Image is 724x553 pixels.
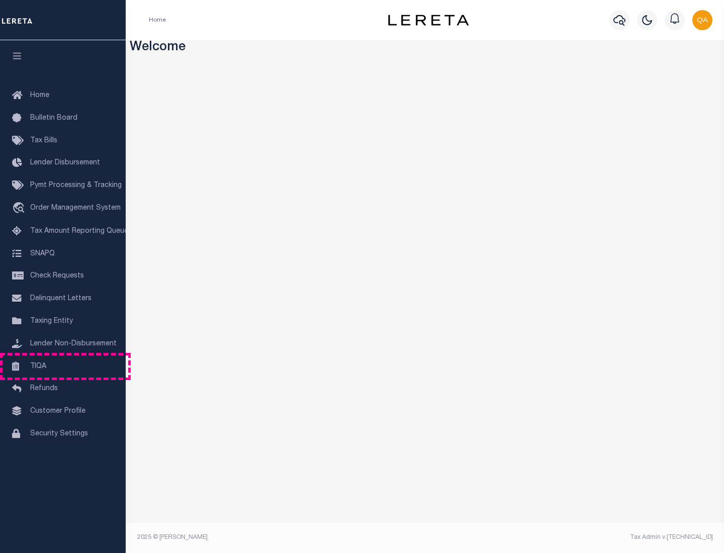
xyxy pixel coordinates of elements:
[30,159,100,166] span: Lender Disbursement
[30,137,57,144] span: Tax Bills
[149,16,166,25] li: Home
[30,272,84,280] span: Check Requests
[30,92,49,99] span: Home
[30,362,46,370] span: TIQA
[30,295,92,302] span: Delinquent Letters
[130,533,425,542] div: 2025 © [PERSON_NAME].
[30,318,73,325] span: Taxing Entity
[130,40,720,56] h3: Welcome
[388,15,469,26] img: logo-dark.svg
[692,10,712,30] img: svg+xml;base64,PHN2ZyB4bWxucz0iaHR0cDovL3d3dy53My5vcmcvMjAwMC9zdmciIHBvaW50ZXItZXZlbnRzPSJub25lIi...
[30,205,121,212] span: Order Management System
[30,115,77,122] span: Bulletin Board
[30,430,88,437] span: Security Settings
[30,340,117,347] span: Lender Non-Disbursement
[30,408,85,415] span: Customer Profile
[12,202,28,215] i: travel_explore
[30,250,55,257] span: SNAPQ
[30,182,122,189] span: Pymt Processing & Tracking
[30,228,128,235] span: Tax Amount Reporting Queue
[30,385,58,392] span: Refunds
[432,533,713,542] div: Tax Admin v.[TECHNICAL_ID]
